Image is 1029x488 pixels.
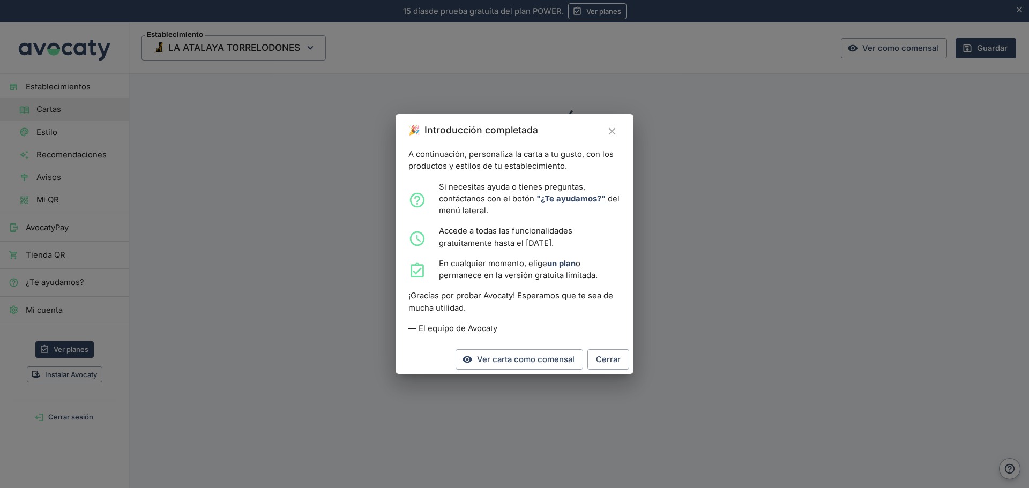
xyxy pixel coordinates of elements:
p: Accede a todas las funcionalidades gratuitamente hasta el [DATE]. [439,225,621,249]
a: un plan [547,259,576,268]
p: A continuación, personaliza la carta a tu gusto, con los productos y estilos de tu establecimiento. [408,148,621,172]
a: Ver carta como comensal [456,349,583,370]
button: Cerrar [587,349,629,370]
button: Cerrar [603,123,621,140]
p: ¡Gracias por probar Avocaty! Esperamos que te sea de mucha utilidad. [408,290,621,314]
span: confetti [408,123,420,138]
button: "¿Te ayudamos?" [536,193,606,205]
h2: Introducción completada [424,123,538,138]
p: En cualquier momento, elige o permanece en la versión gratuita limitada. [439,258,621,282]
p: Si necesitas ayuda o tienes preguntas, contáctanos con el botón del menú lateral. [439,181,621,217]
p: — El equipo de Avocaty [408,322,621,334]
